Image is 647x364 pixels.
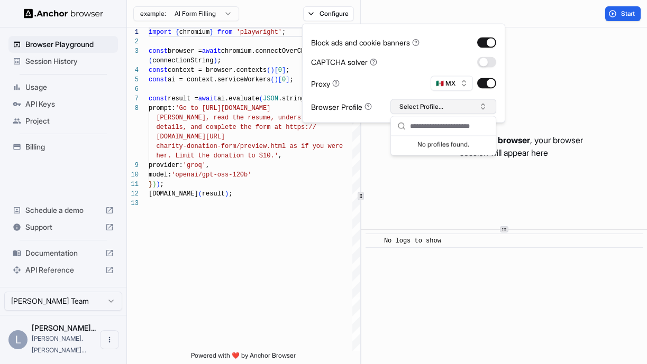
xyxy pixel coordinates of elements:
div: 11 [127,180,139,189]
span: ; [160,181,164,188]
p: After pressing , your browser session will appear here [425,134,583,159]
span: const [149,95,168,102]
span: start browser [477,135,530,145]
div: Usage [8,79,118,96]
span: ) [275,76,278,83]
div: CAPTCHA solver [311,57,377,68]
div: Session History [8,53,118,70]
span: ) [225,190,229,198]
span: 0 [278,67,282,74]
div: 4 [127,66,139,75]
span: API Reference [25,265,101,275]
span: Powered with ❤️ by Anchor Browser [191,351,296,364]
span: , [278,152,282,160]
span: chromium.connectOverCDP [221,48,309,55]
span: from [217,29,233,36]
div: Block ads and cookie banners [311,37,420,48]
span: Project [25,116,114,126]
span: ) [270,67,274,74]
span: Schedule a demo [25,205,101,216]
span: [ [278,76,282,83]
span: const [149,48,168,55]
span: 0 [282,76,286,83]
span: Start [621,10,636,18]
span: const [149,67,168,74]
span: 'Go to [URL][DOMAIN_NAME] [175,105,270,112]
span: 'openai/gpt-oss-120b' [171,171,251,179]
span: .stringify [278,95,316,102]
button: Start [605,6,641,21]
span: 'playwright' [236,29,282,36]
button: Open menu [100,330,119,349]
span: ai = context.serviceWorkers [168,76,270,83]
span: ] [282,67,286,74]
span: her. Limit the donation to $10.' [156,152,278,160]
div: Billing [8,138,118,155]
span: ; [217,57,221,64]
span: browser = [168,48,202,55]
span: chromium [179,29,210,36]
button: 🇲🇽 MX [431,76,473,91]
span: ; [289,76,293,83]
span: ( [149,57,152,64]
div: Suggestions [391,136,496,155]
div: 8 [127,104,139,113]
button: Configure [303,6,354,21]
div: 1 [127,27,139,37]
span: No logs to show [384,237,441,245]
span: ( [267,67,270,74]
span: await [202,48,221,55]
img: Anchor Logo [24,8,103,18]
span: ai.evaluate [217,95,259,102]
span: ; [282,29,286,36]
span: ( [259,95,263,102]
span: Lizbeth Hernandez [32,323,96,332]
div: 10 [127,170,139,180]
span: details, and complete the form at https:// [156,124,316,131]
span: const [149,76,168,83]
span: import [149,29,171,36]
div: Schedule a demo [8,202,118,219]
span: ( [270,76,274,83]
span: Support [25,222,101,232]
div: 13 [127,199,139,208]
span: Session History [25,56,114,67]
span: Documentation [25,248,101,258]
span: ; [286,67,289,74]
div: 5 [127,75,139,85]
span: [DOMAIN_NAME][URL] [156,133,225,141]
span: connectionString [152,57,213,64]
span: { [175,29,179,36]
span: } [209,29,213,36]
div: Browser Playground [8,36,118,53]
span: Browser Playground [25,39,114,50]
div: API Reference [8,262,118,278]
span: ; [229,190,232,198]
div: 7 [127,94,139,104]
span: ) [152,181,156,188]
span: result [202,190,225,198]
span: model: [149,171,171,179]
span: [PERSON_NAME], read the resume, understand the [156,114,331,122]
span: ​ [371,236,376,246]
span: provider: [149,162,183,169]
div: Support [8,219,118,236]
span: , [206,162,209,169]
span: await [198,95,217,102]
div: Documentation [8,245,118,262]
span: example: [140,10,166,18]
span: [ [275,67,278,74]
span: context = browser.contexts [168,67,267,74]
span: ( [198,190,202,198]
div: 6 [127,85,139,94]
div: L [8,330,28,349]
span: lizbeth.hernandez.r@gmail.com [32,334,86,354]
span: result = [168,95,198,102]
div: 12 [127,189,139,199]
div: No profiles found. [391,136,496,151]
div: 3 [127,46,139,56]
span: [DOMAIN_NAME] [149,190,198,198]
div: API Keys [8,96,118,113]
span: prompt: [149,105,175,112]
span: charity-donation-form/preview.html as if you were [156,143,343,150]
